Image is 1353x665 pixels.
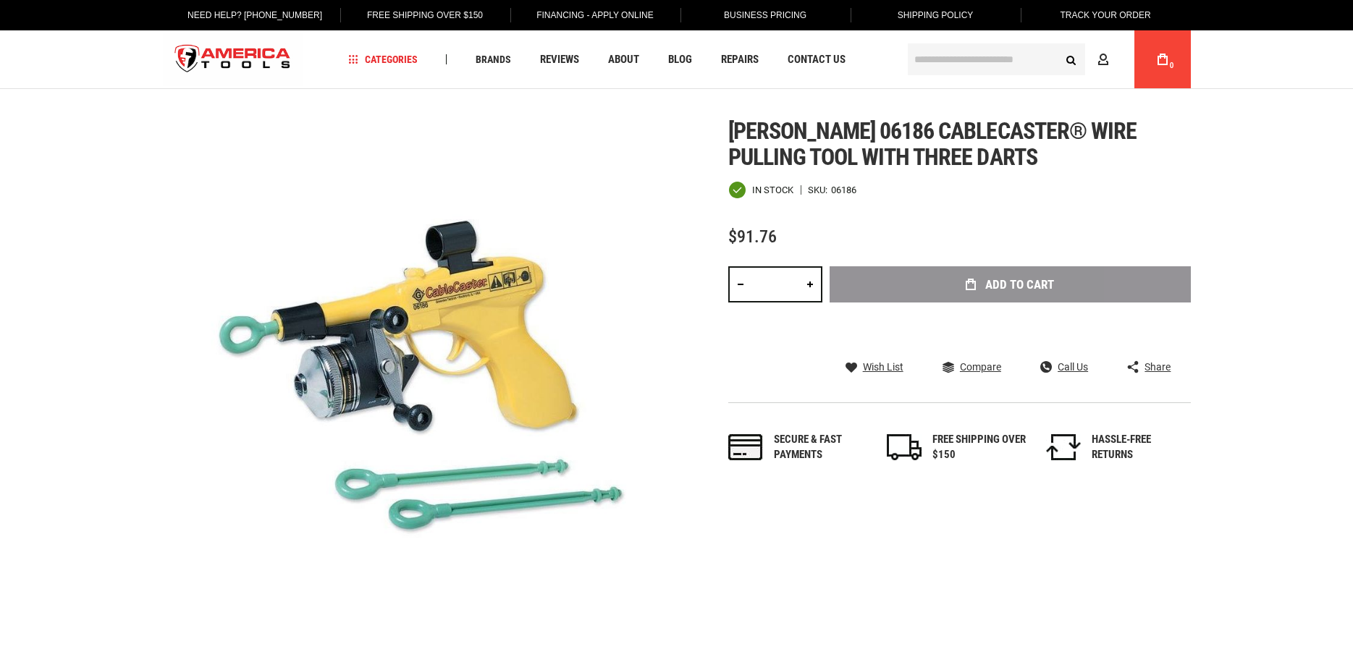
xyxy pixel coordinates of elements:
span: Shipping Policy [898,10,974,20]
a: About [602,50,646,69]
div: Availability [728,181,793,199]
span: Compare [960,362,1001,372]
span: About [608,54,639,65]
span: $91.76 [728,226,777,247]
img: payments [728,434,763,460]
img: returns [1046,434,1081,460]
a: Repairs [715,50,765,69]
span: Blog [668,54,692,65]
button: Search [1058,46,1085,73]
div: 06186 [831,185,856,195]
a: Compare [943,360,1001,373]
span: 0 [1170,62,1174,69]
a: 0 [1149,30,1176,88]
strong: SKU [808,185,831,195]
a: Blog [662,50,699,69]
div: Secure & fast payments [774,432,868,463]
span: Reviews [540,54,579,65]
span: Call Us [1058,362,1088,372]
a: Reviews [534,50,586,69]
span: In stock [752,185,793,195]
span: Contact Us [788,54,846,65]
a: Categories [342,50,424,69]
a: Contact Us [781,50,852,69]
a: Call Us [1040,360,1088,373]
span: [PERSON_NAME] 06186 cablecaster® wire pulling tool with three darts [728,117,1137,171]
span: Repairs [721,54,759,65]
div: HASSLE-FREE RETURNS [1092,432,1186,463]
a: store logo [163,33,303,87]
a: Wish List [846,360,903,373]
span: Categories [348,54,418,64]
img: shipping [887,434,922,460]
img: main product photo [163,118,677,632]
span: Wish List [863,362,903,372]
div: FREE SHIPPING OVER $150 [932,432,1027,463]
span: Brands [476,54,511,64]
img: America Tools [163,33,303,87]
a: Brands [469,50,518,69]
span: Share [1145,362,1171,372]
